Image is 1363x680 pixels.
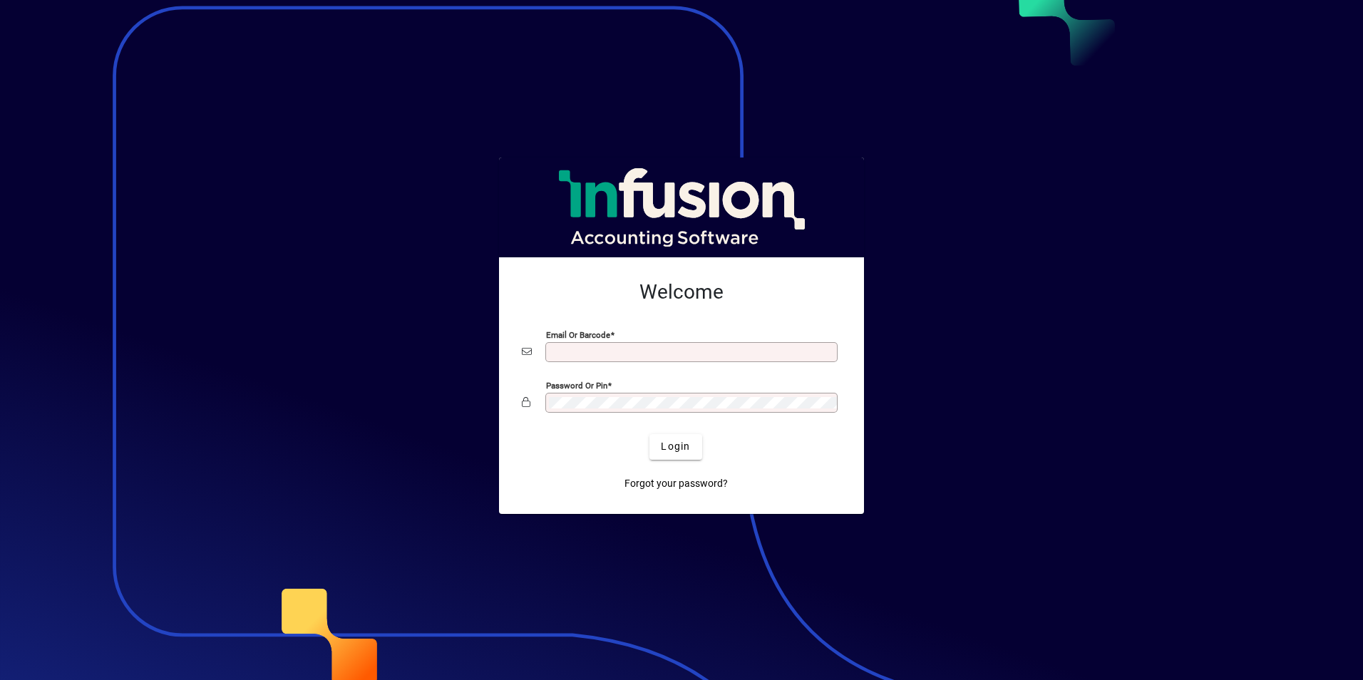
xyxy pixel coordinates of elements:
mat-label: Email or Barcode [546,329,610,339]
mat-label: Password or Pin [546,380,607,390]
h2: Welcome [522,280,841,304]
a: Forgot your password? [619,471,734,497]
button: Login [649,434,701,460]
span: Login [661,439,690,454]
span: Forgot your password? [624,476,728,491]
